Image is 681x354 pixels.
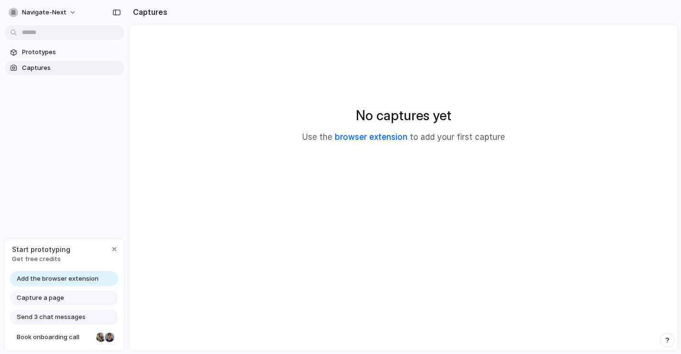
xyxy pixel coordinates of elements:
[17,293,64,303] span: Capture a page
[10,330,118,345] a: Book onboarding call
[17,312,86,322] span: Send 3 chat messages
[129,6,167,18] h2: Captures
[95,331,107,343] div: Nicole Kubica
[12,254,70,264] span: Get free credits
[356,105,451,126] h2: No captures yet
[17,274,99,284] span: Add the browser extension
[335,132,407,142] a: browser extension
[5,45,124,59] a: Prototypes
[302,131,505,144] p: Use the to add your first capture
[17,332,92,342] span: Book onboarding call
[22,63,121,73] span: Captures
[104,331,115,343] div: Christian Iacullo
[12,244,70,254] span: Start prototyping
[5,5,81,20] button: navigate-next
[10,271,118,286] a: Add the browser extension
[5,61,124,75] a: Captures
[22,8,66,17] span: navigate-next
[22,47,121,57] span: Prototypes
